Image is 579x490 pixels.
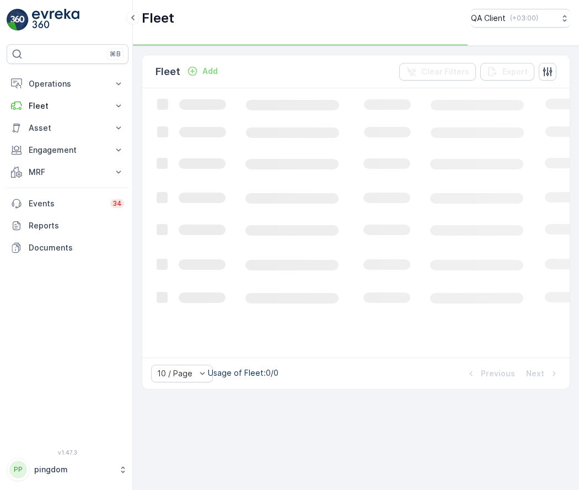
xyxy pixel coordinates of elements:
[29,145,106,156] p: Engagement
[7,458,128,481] button: PPpingdom
[32,9,79,31] img: logo_light-DOdMpM7g.png
[399,63,476,81] button: Clear Filters
[471,9,570,28] button: QA Client(+03:00)
[110,50,121,58] p: ⌘B
[7,117,128,139] button: Asset
[208,367,278,379] p: Usage of Fleet : 0/0
[29,242,124,253] p: Documents
[29,78,106,89] p: Operations
[29,167,106,178] p: MRF
[183,65,222,78] button: Add
[7,95,128,117] button: Fleet
[7,215,128,237] a: Reports
[156,64,180,79] p: Fleet
[29,100,106,111] p: Fleet
[525,367,561,380] button: Next
[34,464,113,475] p: pingdom
[526,368,544,379] p: Next
[421,66,469,77] p: Clear Filters
[7,73,128,95] button: Operations
[480,63,534,81] button: Export
[7,449,128,456] span: v 1.47.3
[481,368,515,379] p: Previous
[7,193,128,215] a: Events34
[464,367,516,380] button: Previous
[7,237,128,259] a: Documents
[7,139,128,161] button: Engagement
[502,66,528,77] p: Export
[510,14,538,23] p: ( +03:00 )
[29,122,106,134] p: Asset
[112,199,122,208] p: 34
[29,198,104,209] p: Events
[142,9,174,27] p: Fleet
[7,161,128,183] button: MRF
[202,66,218,77] p: Add
[7,9,29,31] img: logo
[29,220,124,231] p: Reports
[9,461,27,478] div: PP
[471,13,506,24] p: QA Client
